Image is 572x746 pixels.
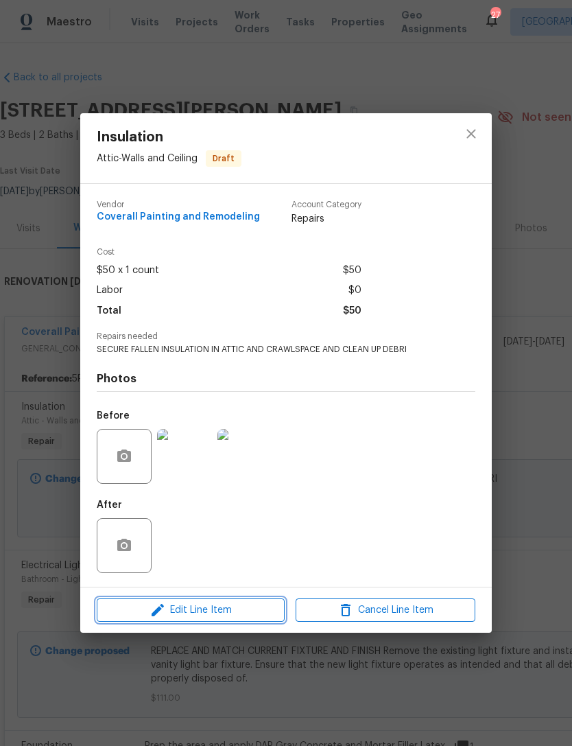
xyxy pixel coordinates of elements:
span: Edit Line Item [101,602,281,619]
h4: Photos [97,372,475,386]
span: Insulation [97,130,241,145]
button: Edit Line Item [97,598,285,622]
span: Account Category [291,200,361,209]
button: Cancel Line Item [296,598,475,622]
span: Cost [97,248,361,257]
h5: After [97,500,122,510]
h5: Before [97,411,130,421]
span: Draft [207,152,240,165]
span: $0 [348,281,361,301]
span: Total [97,301,121,321]
div: 27 [490,8,500,22]
span: SECURE FALLEN INSULATION IN ATTIC AND CRAWLSPACE AND CLEAN UP DEBRI [97,344,438,355]
span: $50 [343,261,361,281]
span: $50 x 1 count [97,261,159,281]
span: Repairs [291,212,361,226]
span: Labor [97,281,123,301]
span: Coverall Painting and Remodeling [97,212,260,222]
span: Vendor [97,200,260,209]
button: close [455,117,488,150]
span: $50 [343,301,361,321]
span: Cancel Line Item [300,602,471,619]
span: Repairs needed [97,332,475,341]
span: Attic - Walls and Ceiling [97,153,198,163]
